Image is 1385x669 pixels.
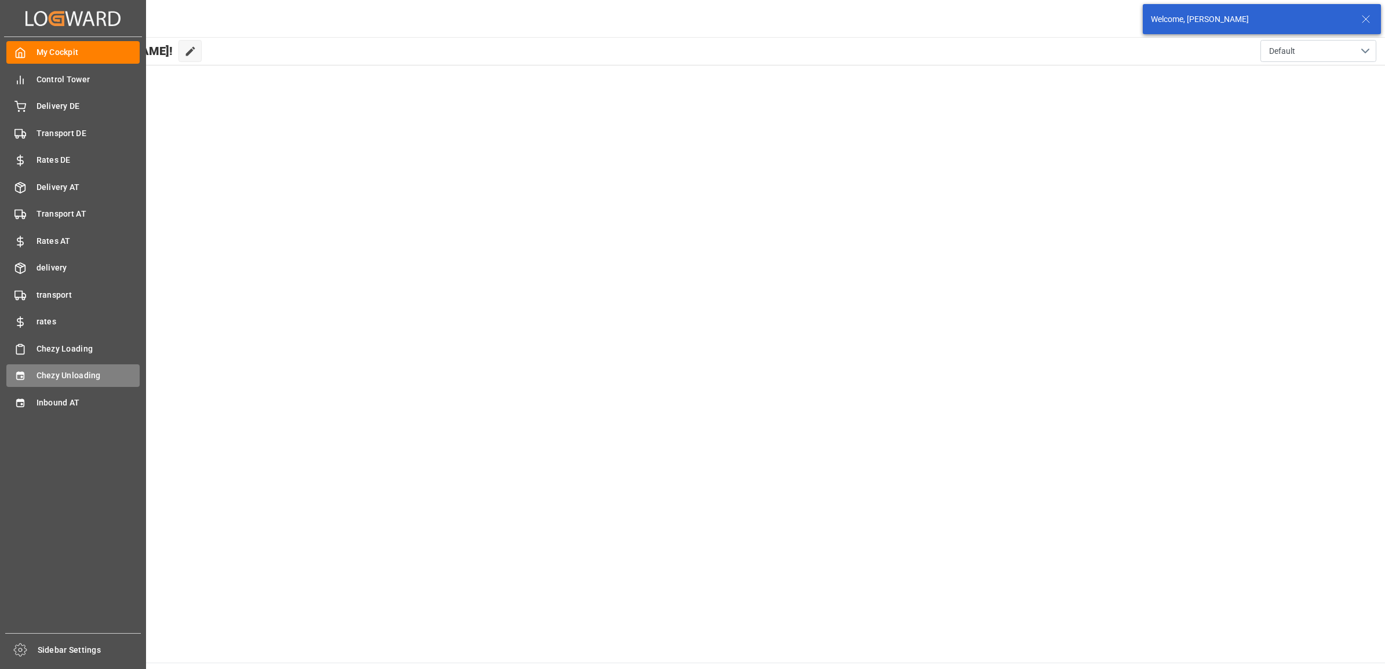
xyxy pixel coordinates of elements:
span: Rates DE [37,154,140,166]
span: Sidebar Settings [38,644,141,656]
a: rates [6,310,140,333]
span: Delivery AT [37,181,140,193]
span: Transport AT [37,208,140,220]
span: Control Tower [37,74,140,86]
span: Inbound AT [37,397,140,409]
a: delivery [6,257,140,279]
a: Transport AT [6,203,140,225]
span: transport [37,289,140,301]
span: Chezy Unloading [37,370,140,382]
a: Chezy Unloading [6,364,140,387]
span: Rates AT [37,235,140,247]
a: Chezy Loading [6,337,140,360]
a: Rates AT [6,229,140,252]
a: Inbound AT [6,391,140,414]
span: Chezy Loading [37,343,140,355]
a: transport [6,283,140,306]
a: Delivery AT [6,176,140,198]
span: rates [37,316,140,328]
a: Transport DE [6,122,140,144]
span: Default [1269,45,1295,57]
a: Delivery DE [6,95,140,118]
button: open menu [1260,40,1376,62]
a: Rates DE [6,149,140,171]
span: Delivery DE [37,100,140,112]
span: delivery [37,262,140,274]
a: Control Tower [6,68,140,90]
div: Welcome, [PERSON_NAME] [1151,13,1350,25]
span: My Cockpit [37,46,140,59]
span: Transport DE [37,127,140,140]
a: My Cockpit [6,41,140,64]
